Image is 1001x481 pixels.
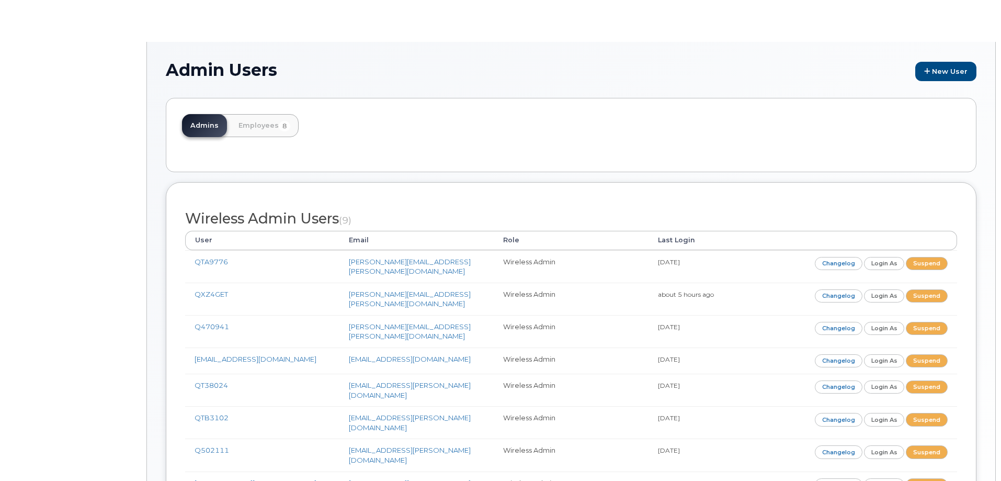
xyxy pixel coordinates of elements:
[906,445,948,458] a: Suspend
[906,354,948,367] a: Suspend
[658,258,680,266] small: [DATE]
[279,121,290,131] span: 8
[494,231,648,250] th: Role
[185,211,957,227] h2: Wireless Admin Users
[195,355,316,363] a: [EMAIL_ADDRESS][DOMAIN_NAME]
[494,283,648,315] td: Wireless Admin
[658,414,680,422] small: [DATE]
[815,289,862,303] a: Changelog
[349,322,471,341] a: [PERSON_NAME][EMAIL_ADDRESS][PERSON_NAME][DOMAIN_NAME]
[906,257,948,270] a: Suspend
[230,114,299,137] a: Employees8
[906,322,948,335] a: Suspend
[182,114,227,137] a: Admins
[815,381,862,394] a: Changelog
[339,231,494,250] th: Email
[864,289,905,303] a: Login as
[649,231,803,250] th: Last Login
[815,322,862,335] a: Changelog
[349,446,471,464] a: [EMAIL_ADDRESS][PERSON_NAME][DOMAIN_NAME]
[906,413,948,426] a: Suspend
[864,354,905,367] a: Login as
[195,381,228,389] a: QT38024
[494,406,648,439] td: Wireless Admin
[349,413,471,432] a: [EMAIL_ADDRESS][PERSON_NAME][DOMAIN_NAME]
[864,381,905,394] a: Login as
[658,290,714,298] small: about 5 hours ago
[349,290,471,308] a: [PERSON_NAME][EMAIL_ADDRESS][PERSON_NAME][DOMAIN_NAME]
[195,413,229,422] a: QTB3102
[915,62,976,81] a: New User
[658,323,680,331] small: [DATE]
[185,231,339,250] th: User
[906,381,948,394] a: Suspend
[195,446,229,454] a: Q502111
[864,322,905,335] a: Login as
[195,322,229,331] a: Q470941
[658,355,680,363] small: [DATE]
[494,439,648,471] td: Wireless Admin
[815,257,862,270] a: Changelog
[864,445,905,458] a: Login as
[815,413,862,426] a: Changelog
[815,354,862,367] a: Changelog
[494,315,648,348] td: Wireless Admin
[166,61,976,81] h1: Admin Users
[658,382,680,389] small: [DATE]
[195,290,228,298] a: QXZ4GET
[494,348,648,374] td: Wireless Admin
[864,413,905,426] a: Login as
[195,258,228,266] a: QTA9776
[349,355,471,363] a: [EMAIL_ADDRESS][DOMAIN_NAME]
[494,250,648,283] td: Wireless Admin
[864,257,905,270] a: Login as
[906,289,948,303] a: Suspend
[658,446,680,454] small: [DATE]
[339,215,351,226] small: (9)
[494,374,648,406] td: Wireless Admin
[349,258,471,276] a: [PERSON_NAME][EMAIL_ADDRESS][PERSON_NAME][DOMAIN_NAME]
[349,381,471,399] a: [EMAIL_ADDRESS][PERSON_NAME][DOMAIN_NAME]
[815,445,862,458] a: Changelog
